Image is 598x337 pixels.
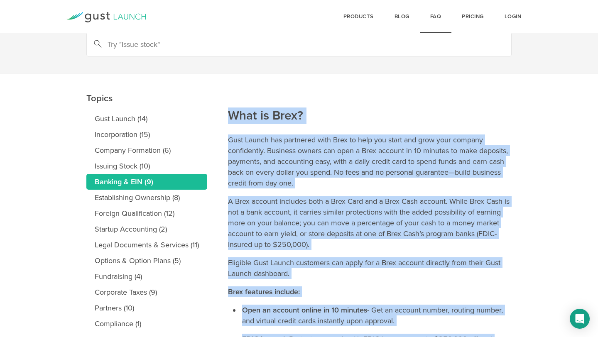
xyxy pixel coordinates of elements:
h2: Topics [86,34,207,107]
a: Banking & EIN (9) [86,174,207,190]
p: Eligible Gust Launch customers can apply for a Brex account directly from their Gust Launch dashb... [228,257,512,279]
a: Foreign Qualification (12) [86,205,207,221]
a: Incorporation (15) [86,127,207,142]
div: Open Intercom Messenger [570,309,590,329]
a: Startup Accounting (2) [86,221,207,237]
input: Try "Issue stock" [86,32,512,56]
a: Issuing Stock (10) [86,158,207,174]
a: Options & Option Plans (5) [86,253,207,269]
a: Legal Documents & Services (11) [86,237,207,253]
a: Compliance (1) [86,316,207,332]
a: Fundraising (4) [86,269,207,284]
a: Gust Launch (14) [86,111,207,127]
strong: Brex features include: [228,287,300,296]
a: Company Formation (6) [86,142,207,158]
a: Partners (10) [86,300,207,316]
a: Establishing Ownership (8) [86,190,207,205]
h2: What is Brex? [228,51,512,124]
p: A Brex account includes both a Brex Card and a Brex Cash account. While Brex Cash is not a bank a... [228,196,512,250]
strong: Open an account online in 10 minutes [242,305,367,315]
li: - Get an account number, routing number, and virtual credit cards instantly upon approval. [240,305,512,326]
p: Gust Launch has partnered with Brex to help you start and grow your company confidently. Business... [228,134,512,188]
a: Corporate Taxes (9) [86,284,207,300]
